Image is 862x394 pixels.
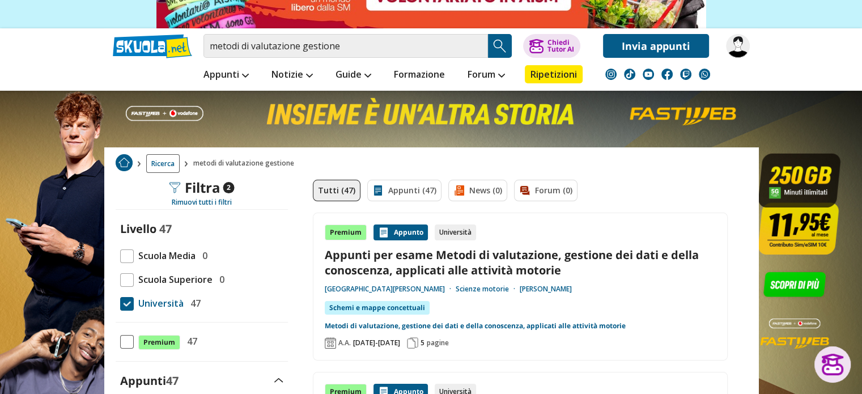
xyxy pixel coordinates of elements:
[523,34,580,58] button: ChiediTutor AI
[138,335,180,350] span: Premium
[313,180,360,201] a: Tutti (47)
[465,65,508,86] a: Forum
[605,69,617,80] img: instagram
[166,373,179,388] span: 47
[603,34,709,58] a: Invia appunti
[146,154,180,173] a: Ricerca
[325,337,336,349] img: Anno accademico
[333,65,374,86] a: Guide
[378,227,389,238] img: Appunti contenuto
[391,65,448,86] a: Formazione
[169,182,180,193] img: Filtra filtri mobile
[372,185,384,196] img: Appunti filtro contenuto
[726,34,750,58] img: LeoTom1962
[215,272,224,287] span: 0
[353,338,400,348] span: [DATE]-[DATE]
[325,285,456,294] a: [GEOGRAPHIC_DATA][PERSON_NAME]
[407,337,418,349] img: Pagine
[274,378,283,383] img: Apri e chiudi sezione
[525,65,583,83] a: Ripetizioni
[325,301,430,315] div: Schemi e mappe concettuali
[373,224,428,240] div: Appunto
[223,182,234,193] span: 2
[193,154,299,173] span: metodi di valutazione gestione
[456,285,520,294] a: Scienze motorie
[169,180,234,196] div: Filtra
[680,69,691,80] img: twitch
[624,69,635,80] img: tiktok
[421,338,424,348] span: 5
[488,34,512,58] button: Search Button
[435,224,476,240] div: Università
[269,65,316,86] a: Notizie
[325,224,367,240] div: Premium
[325,247,716,278] a: Appunti per esame Metodi di valutazione, gestione dei dati e della conoscenza, applicati alle att...
[427,338,449,348] span: pagine
[699,69,710,80] img: WhatsApp
[203,34,488,58] input: Cerca appunti, riassunti o versioni
[182,334,197,349] span: 47
[159,221,172,236] span: 47
[367,180,441,201] a: Appunti (47)
[547,39,574,53] div: Chiedi Tutor AI
[520,285,572,294] a: [PERSON_NAME]
[120,373,179,388] label: Appunti
[116,154,133,171] img: Home
[338,338,351,348] span: A.A.
[134,296,184,311] span: Università
[186,296,201,311] span: 47
[116,154,133,173] a: Home
[198,248,207,263] span: 0
[325,321,626,331] a: Metodi di valutazione, gestione dei dati e della conoscenza, applicati alle attività motorie
[116,198,288,207] div: Rimuovi tutti i filtri
[201,65,252,86] a: Appunti
[134,272,213,287] span: Scuola Superiore
[134,248,196,263] span: Scuola Media
[661,69,673,80] img: facebook
[491,37,508,54] img: Cerca appunti, riassunti o versioni
[120,221,156,236] label: Livello
[643,69,654,80] img: youtube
